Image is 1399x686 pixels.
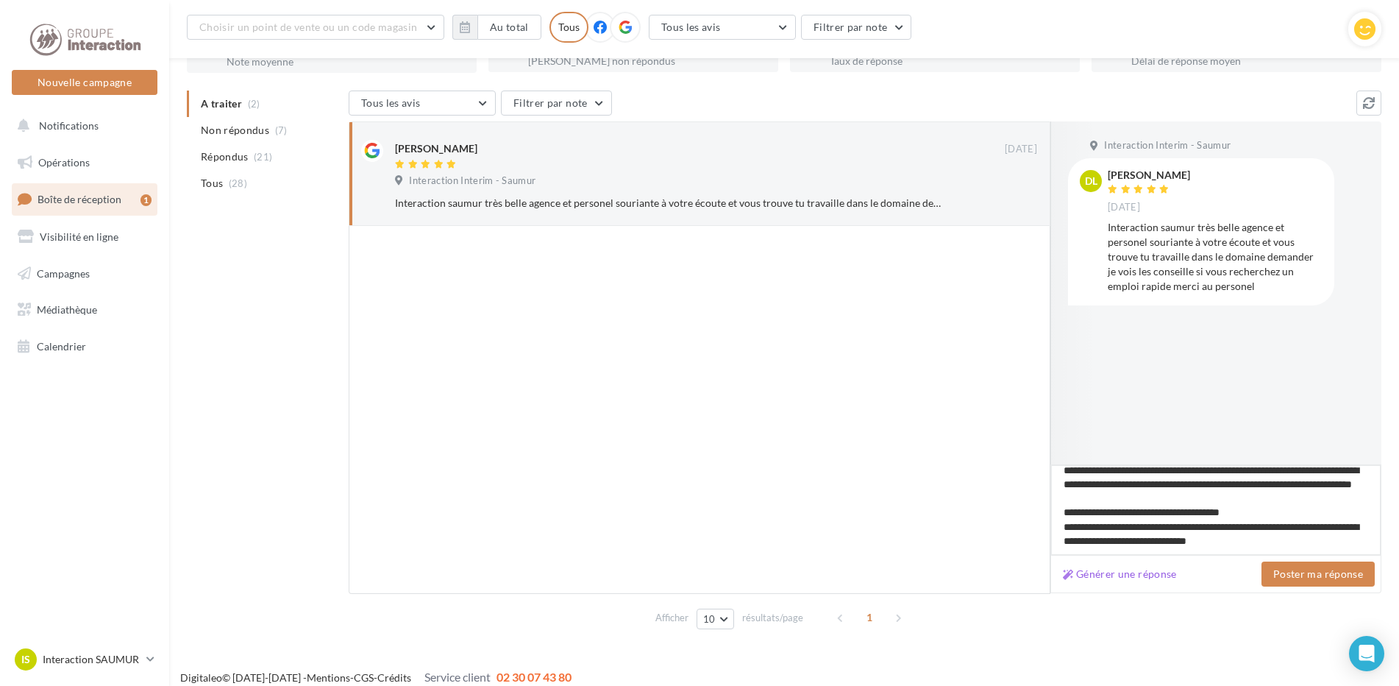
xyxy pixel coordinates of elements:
a: Calendrier [9,331,160,362]
span: [DATE] [1108,201,1140,214]
div: Open Intercom Messenger [1349,636,1384,671]
span: Boîte de réception [38,193,121,205]
span: Afficher [655,611,688,625]
button: Tous les avis [649,15,796,40]
button: Au total [452,15,541,40]
span: Non répondus [201,123,269,138]
span: résultats/page [742,611,803,625]
button: 10 [697,609,734,629]
a: Visibilité en ligne [9,222,160,252]
span: Tous les avis [361,96,421,109]
a: CGS [354,671,374,684]
a: Campagnes [9,258,160,289]
span: DL [1085,174,1097,188]
span: Interaction Interim - Saumur [1104,139,1231,152]
button: Choisir un point de vente ou un code magasin [187,15,444,40]
span: Médiathèque [37,303,97,316]
button: Au total [477,15,541,40]
span: (7) [275,124,288,136]
span: Notifications [39,119,99,132]
p: Interaction SAUMUR [43,652,140,667]
span: 1 [858,606,881,629]
button: Notifications [9,110,154,141]
span: Campagnes [37,266,90,279]
div: Interaction saumur très belle agence et personel souriante à votre écoute et vous trouve tu trava... [395,196,941,211]
button: Poster ma réponse [1261,562,1375,587]
span: © [DATE]-[DATE] - - - [180,671,572,684]
button: Filtrer par note [501,91,612,116]
span: Répondus [201,149,249,164]
a: Crédits [377,671,411,684]
span: Service client [424,670,491,684]
span: Opérations [38,156,90,169]
div: Interaction saumur très belle agence et personel souriante à votre écoute et vous trouve tu trava... [1108,220,1323,294]
button: Nouvelle campagne [12,70,157,95]
span: (28) [229,177,247,189]
a: Opérations [9,147,160,178]
button: Filtrer par note [801,15,912,40]
a: Boîte de réception1 [9,183,160,215]
span: Calendrier [37,340,86,353]
span: 02 30 07 43 80 [496,670,572,684]
a: Mentions [307,671,350,684]
span: Interaction Interim - Saumur [409,174,535,188]
span: [DATE] [1005,143,1037,156]
a: Médiathèque [9,294,160,325]
a: IS Interaction SAUMUR [12,646,157,673]
button: Générer une réponse [1057,565,1183,583]
span: Tous [201,176,223,191]
div: [PERSON_NAME] [395,141,477,156]
span: 10 [703,613,716,625]
span: IS [21,652,30,667]
span: (21) [254,151,272,163]
span: Choisir un point de vente ou un code magasin [199,21,417,33]
div: Tous [549,12,588,43]
span: Tous les avis [661,21,721,33]
button: Tous les avis [349,91,496,116]
a: Digitaleo [180,671,222,684]
div: [PERSON_NAME] [1108,170,1190,180]
span: Visibilité en ligne [40,230,118,243]
div: 1 [140,194,152,206]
